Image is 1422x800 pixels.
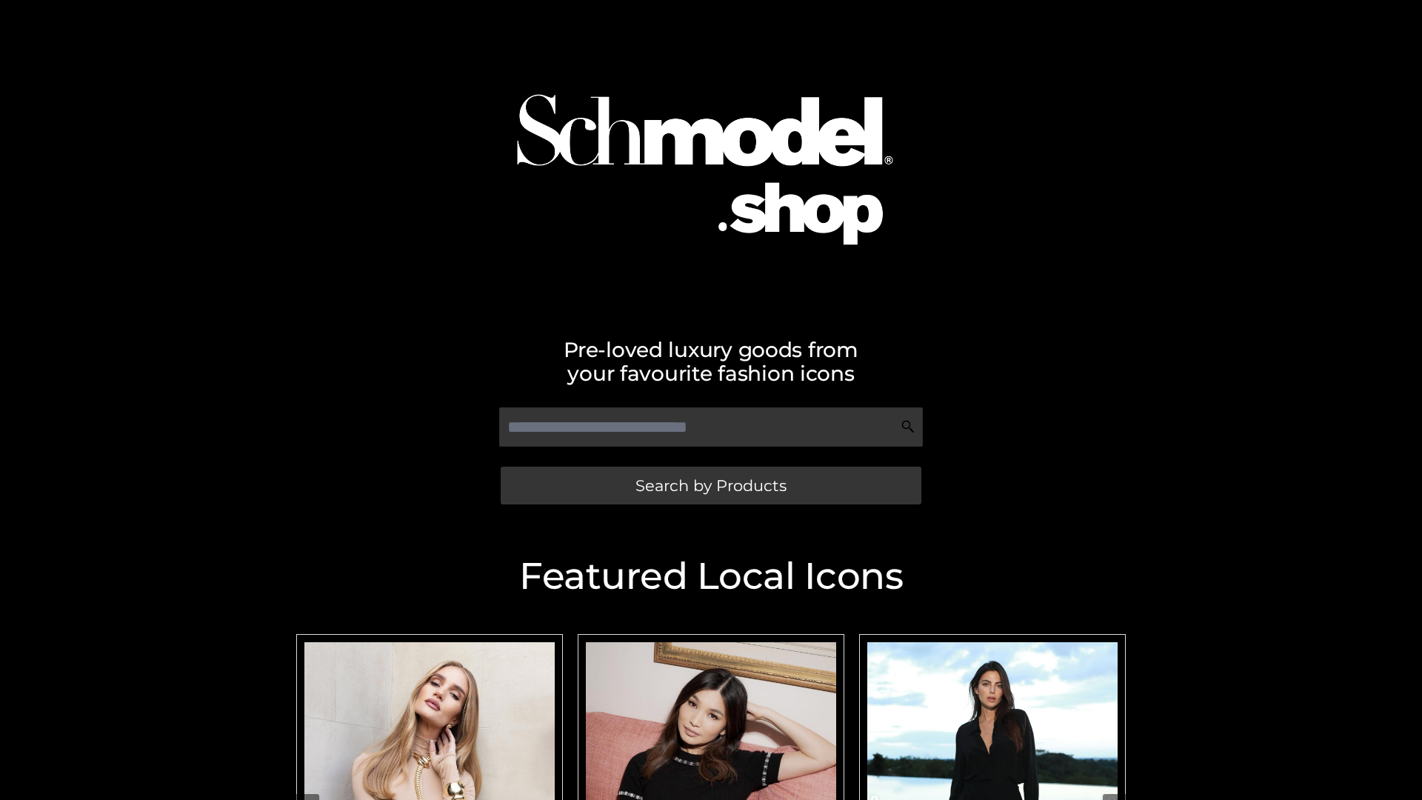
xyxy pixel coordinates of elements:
a: Search by Products [501,467,921,504]
img: Search Icon [901,419,915,434]
h2: Pre-loved luxury goods from your favourite fashion icons [289,338,1133,385]
span: Search by Products [635,478,787,493]
h2: Featured Local Icons​ [289,558,1133,595]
